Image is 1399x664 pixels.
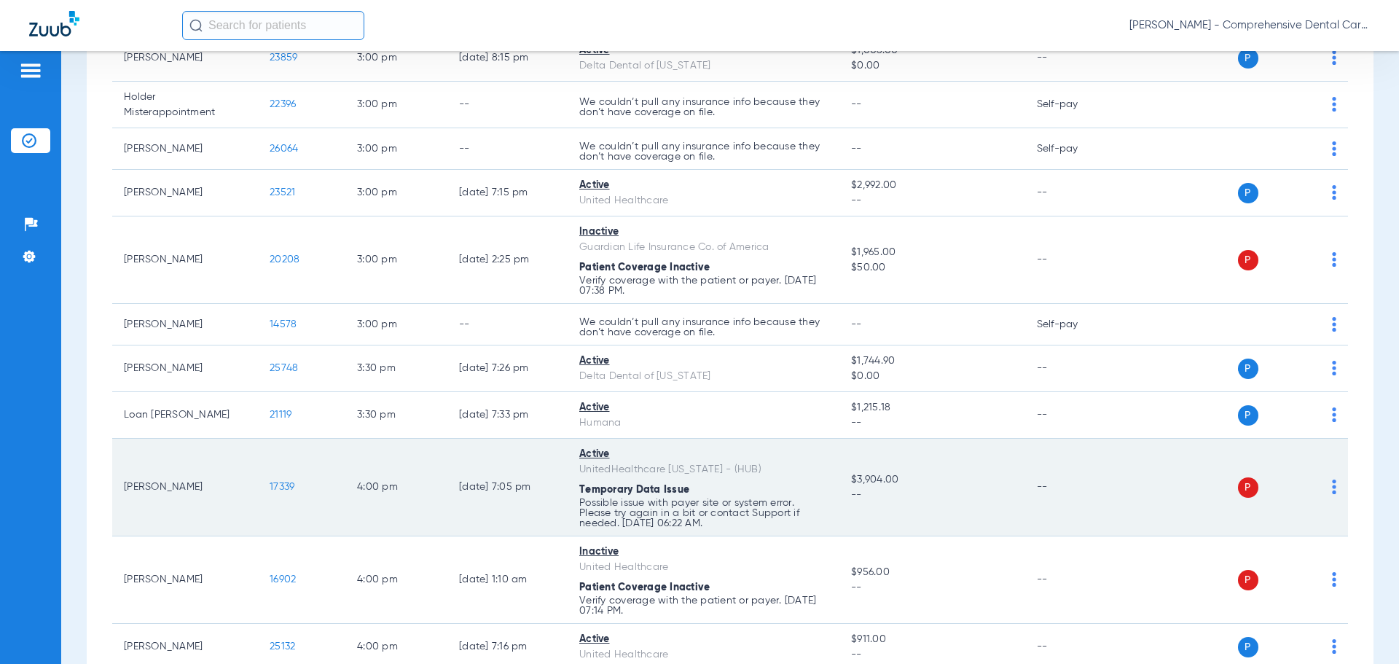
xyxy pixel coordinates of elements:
span: 23859 [270,52,297,63]
p: We couldn’t pull any insurance info because they don’t have coverage on file. [579,141,828,162]
td: 3:00 PM [345,216,447,304]
span: $911.00 [851,632,1013,647]
span: 20208 [270,254,299,265]
div: Delta Dental of [US_STATE] [579,369,828,384]
iframe: Chat Widget [1326,594,1399,664]
td: -- [1025,170,1124,216]
img: group-dot-blue.svg [1332,407,1336,422]
span: [PERSON_NAME] - Comprehensive Dental Care [1129,18,1370,33]
td: [PERSON_NAME] [112,345,258,392]
td: 3:30 PM [345,392,447,439]
div: United Healthcare [579,647,828,663]
td: -- [1025,345,1124,392]
td: [PERSON_NAME] [112,536,258,624]
img: group-dot-blue.svg [1332,141,1336,156]
span: $1,744.90 [851,354,1013,369]
span: 22396 [270,99,296,109]
span: P [1238,359,1258,379]
div: Active [579,178,828,193]
span: $1,965.00 [851,245,1013,260]
td: [DATE] 7:05 PM [447,439,568,536]
span: $956.00 [851,565,1013,580]
td: [DATE] 1:10 AM [447,536,568,624]
span: 25748 [270,363,298,373]
p: Possible issue with payer site or system error. Please try again in a bit or contact Support if n... [579,498,828,528]
span: 17339 [270,482,294,492]
span: Temporary Data Issue [579,485,689,495]
td: 4:00 PM [345,439,447,536]
span: P [1238,48,1258,69]
span: -- [851,144,862,154]
td: Self-pay [1025,304,1124,345]
p: Verify coverage with the patient or payer. [DATE] 07:38 PM. [579,276,828,296]
div: Active [579,400,828,415]
td: 3:00 PM [345,35,447,82]
td: [PERSON_NAME] [112,439,258,536]
td: [DATE] 7:26 PM [447,345,568,392]
span: 25132 [270,641,295,652]
div: United Healthcare [579,193,828,208]
img: Zuub Logo [29,11,79,36]
span: P [1238,183,1258,203]
td: -- [1025,216,1124,304]
span: P [1238,405,1258,426]
span: P [1238,250,1258,270]
span: P [1238,637,1258,657]
td: [DATE] 7:15 PM [447,170,568,216]
td: [PERSON_NAME] [112,35,258,82]
img: Search Icon [189,19,203,32]
td: [PERSON_NAME] [112,170,258,216]
td: Loan [PERSON_NAME] [112,392,258,439]
img: group-dot-blue.svg [1332,185,1336,200]
img: group-dot-blue.svg [1332,480,1336,494]
div: Inactive [579,224,828,240]
p: We couldn’t pull any insurance info because they don’t have coverage on file. [579,317,828,337]
span: -- [851,99,862,109]
span: $0.00 [851,58,1013,74]
td: -- [447,304,568,345]
div: UnitedHealthcare [US_STATE] - (HUB) [579,462,828,477]
td: 3:00 PM [345,170,447,216]
div: Active [579,354,828,369]
div: Delta Dental of [US_STATE] [579,58,828,74]
td: -- [447,82,568,128]
span: 16902 [270,574,296,585]
div: United Healthcare [579,560,828,575]
span: $1,215.18 [851,400,1013,415]
td: [PERSON_NAME] [112,304,258,345]
td: [DATE] 8:15 PM [447,35,568,82]
div: Inactive [579,544,828,560]
span: -- [851,319,862,329]
span: -- [851,580,1013,595]
td: 3:30 PM [345,345,447,392]
span: P [1238,477,1258,498]
span: -- [851,488,1013,503]
div: Guardian Life Insurance Co. of America [579,240,828,255]
span: 14578 [270,319,297,329]
span: $2,992.00 [851,178,1013,193]
td: 3:00 PM [345,304,447,345]
td: -- [1025,439,1124,536]
td: -- [447,128,568,170]
td: [DATE] 2:25 PM [447,216,568,304]
td: [PERSON_NAME] [112,216,258,304]
img: group-dot-blue.svg [1332,572,1336,587]
td: Holder Misterappointment [112,82,258,128]
img: hamburger-icon [19,62,42,79]
input: Search for patients [182,11,364,40]
img: group-dot-blue.svg [1332,361,1336,375]
td: 3:00 PM [345,128,447,170]
td: -- [1025,35,1124,82]
p: Verify coverage with the patient or payer. [DATE] 07:14 PM. [579,595,828,616]
span: $0.00 [851,369,1013,384]
span: 23521 [270,187,295,198]
span: 26064 [270,144,298,154]
td: [PERSON_NAME] [112,128,258,170]
td: [DATE] 7:33 PM [447,392,568,439]
span: $3,904.00 [851,472,1013,488]
span: Patient Coverage Inactive [579,582,710,593]
td: -- [1025,392,1124,439]
span: P [1238,570,1258,590]
span: 21119 [270,410,291,420]
div: Active [579,447,828,462]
